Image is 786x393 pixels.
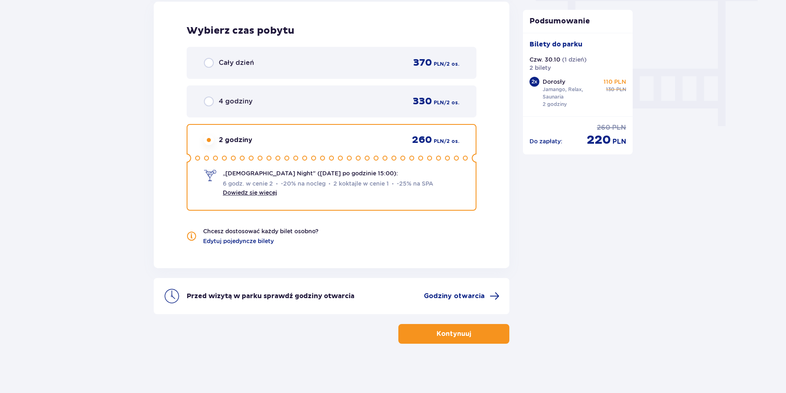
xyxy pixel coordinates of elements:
span: Godziny otwarcia [424,292,485,301]
span: 2 godziny [219,136,252,145]
p: Przed wizytą w parku sprawdź godziny otwarcia [187,292,354,301]
button: Kontynuuj [398,324,509,344]
span: 2 koktajle w cenie 1 [329,179,389,188]
p: Bilety do parku [529,40,583,49]
span: PLN [613,137,626,146]
p: ( 1 dzień ) [562,55,587,64]
span: PLN [616,86,626,93]
span: 370 [413,57,432,69]
span: -25% na SPA [392,179,433,188]
p: Do zapłaty : [529,137,562,145]
span: 4 godziny [219,97,252,106]
p: Chcesz dostosować każdy bilet osobno? [203,227,319,235]
p: 110 PLN [603,78,626,86]
div: 2 x [529,77,539,87]
span: PLN [434,138,444,145]
span: / 2 os. [444,60,459,68]
span: 6 godz. w cenie 2 [223,179,273,188]
span: 260 [597,123,610,132]
span: Cały dzień [219,58,254,67]
span: 220 [587,132,611,148]
h2: Wybierz czas pobytu [187,25,476,37]
a: Edytuj pojedyncze bilety [203,237,274,245]
p: Jamango, Relax, Saunaria [543,86,599,101]
p: Czw. 30.10 [529,55,560,64]
span: PLN [434,60,444,68]
p: Dorosły [543,78,565,86]
span: / 2 os. [444,99,459,106]
p: 2 godziny [543,101,567,108]
a: Dowiedz się więcej [223,189,277,196]
span: „[DEMOGRAPHIC_DATA] Night" ([DATE] po godzinie 15:00): [223,169,398,177]
a: Godziny otwarcia [424,291,499,301]
span: PLN [434,99,444,106]
span: / 2 os. [444,138,459,145]
span: -20% na nocleg [276,179,326,188]
p: 2 bilety [529,64,551,72]
span: 260 [412,134,432,146]
span: PLN [612,123,626,132]
span: 130 [606,86,615,93]
span: 330 [413,95,432,108]
p: Podsumowanie [523,16,633,26]
p: Kontynuuj [437,329,471,338]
